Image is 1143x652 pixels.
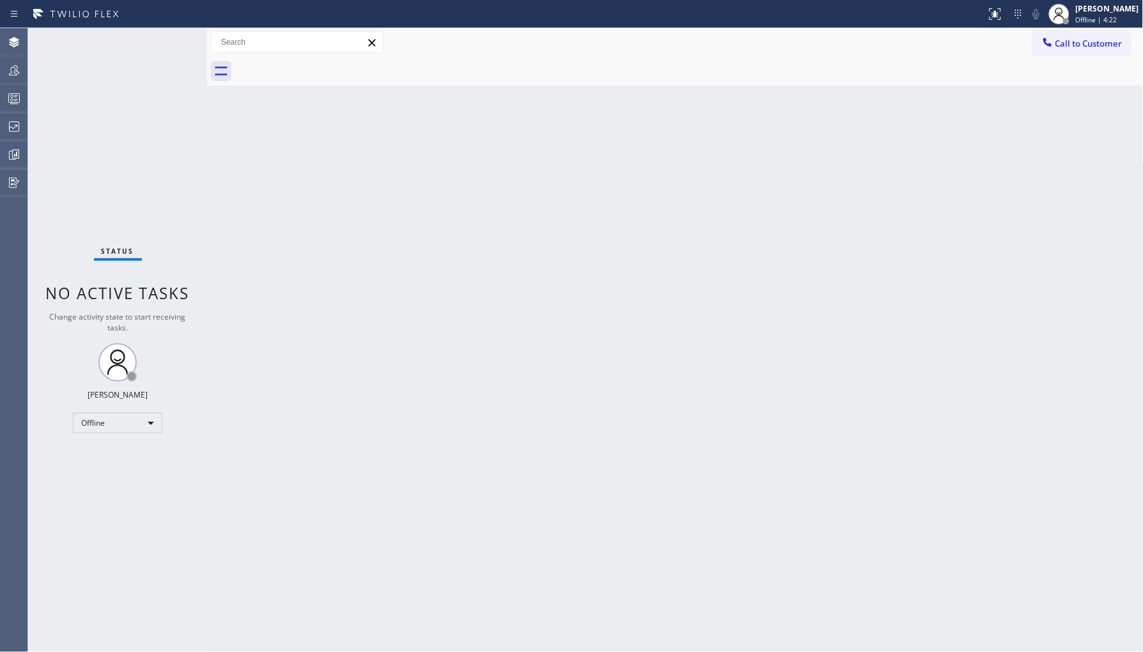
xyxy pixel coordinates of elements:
button: Mute [1027,5,1045,23]
span: Change activity state to start receiving tasks. [50,311,186,333]
span: No active tasks [46,283,190,304]
div: Offline [73,413,162,433]
div: [PERSON_NAME] [88,389,148,400]
span: Call to Customer [1055,38,1123,49]
span: Status [102,247,134,256]
div: [PERSON_NAME] [1076,3,1139,14]
button: Call to Customer [1033,31,1131,56]
input: Search [212,32,383,52]
span: Offline | 4:22 [1076,15,1117,24]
